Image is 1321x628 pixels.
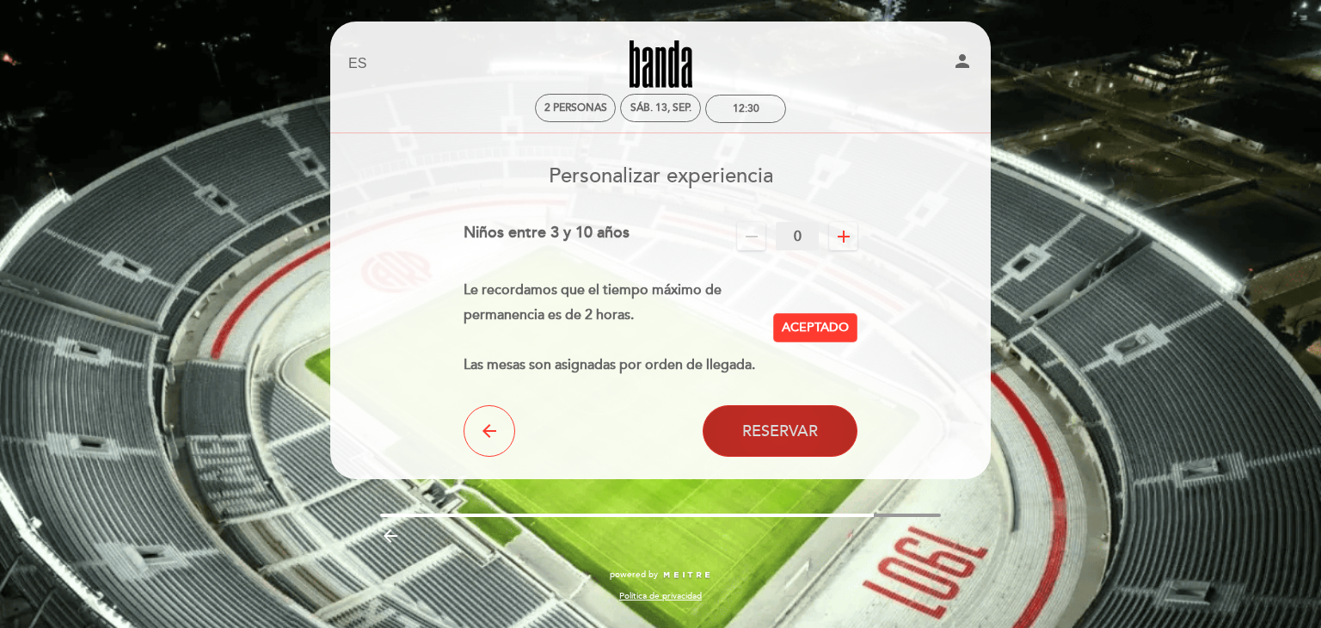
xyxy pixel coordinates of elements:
div: 12:30 [733,102,759,115]
span: Reservar [742,422,818,440]
i: arrow_backward [380,526,401,546]
button: Reservar [703,405,857,457]
button: person [952,51,973,77]
a: Política de privacidad [619,590,702,602]
span: Personalizar experiencia [549,163,773,188]
i: person [952,51,973,71]
a: Banda [553,40,768,88]
img: MEITRE [662,571,711,580]
a: powered by [610,569,711,581]
div: Niños entre 3 y 10 años [464,222,630,250]
div: sáb. 13, sep. [630,102,691,114]
span: 2 personas [544,102,607,114]
i: remove [741,226,762,247]
span: powered by [610,569,658,581]
span: Aceptado [782,319,849,337]
button: Aceptado [773,313,857,342]
button: arrow_back [464,405,515,457]
i: arrow_back [479,421,500,441]
i: add [833,226,854,247]
div: Le recordamos que el tiempo máximo de permanencia es de 2 horas. Las mesas son asignadas por orde... [464,278,774,377]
